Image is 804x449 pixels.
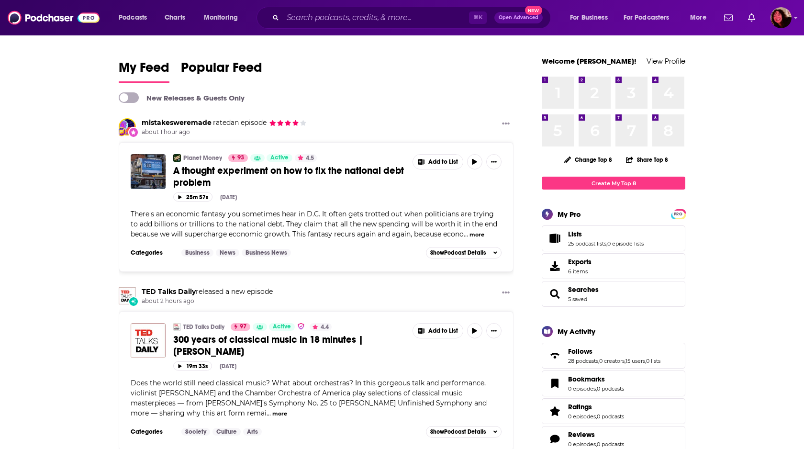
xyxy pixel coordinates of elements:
[542,281,685,307] span: Searches
[598,358,599,364] span: ,
[646,358,660,364] a: 0 lists
[568,441,596,448] a: 0 episodes
[212,118,267,127] span: an episode
[131,210,497,238] span: There's an economic fantasy you sometimes hear in D.C. It often gets trotted out when politicians...
[165,11,185,24] span: Charts
[545,287,564,301] a: Searches
[486,154,502,169] button: Show More Button
[430,428,486,435] span: Show Podcast Details
[131,428,174,436] h3: Categories
[672,210,684,217] a: PRO
[183,154,222,162] a: Planet Money
[645,358,646,364] span: ,
[597,413,624,420] a: 0 podcasts
[283,10,469,25] input: Search podcasts, credits, & more...
[596,385,597,392] span: ,
[131,154,166,189] img: A thought experiment on how to fix the national debt problem
[542,177,685,190] a: Create My Top 8
[542,225,685,251] span: Lists
[770,7,792,28] img: User Profile
[545,259,564,273] span: Exports
[568,375,624,383] a: Bookmarks
[237,153,244,163] span: 93
[568,347,660,356] a: Follows
[297,322,305,330] img: verified Badge
[413,324,463,338] button: Show More Button
[197,10,250,25] button: open menu
[131,379,487,417] span: Does the world still need classical music? What about orchestras? In this gorgeous talk and perfo...
[607,240,644,247] a: 0 episode lists
[568,403,592,411] span: Ratings
[545,404,564,418] a: Ratings
[683,10,718,25] button: open menu
[119,92,245,103] a: New Releases & Guests Only
[542,398,685,424] span: Ratings
[597,385,624,392] a: 0 podcasts
[181,59,262,81] span: Popular Feed
[173,323,181,331] img: TED Talks Daily
[570,11,608,24] span: For Business
[173,192,212,202] button: 25m 57s
[597,441,624,448] a: 0 podcasts
[624,11,670,24] span: For Podcasters
[568,268,592,275] span: 6 items
[558,210,581,219] div: My Pro
[119,11,147,24] span: Podcasts
[112,10,159,25] button: open menu
[173,154,181,162] img: Planet Money
[545,432,564,446] a: Reviews
[213,118,231,127] span: rated
[542,56,636,66] a: Welcome [PERSON_NAME]!
[173,334,363,358] span: 300 years of classical music in 18 minutes | [PERSON_NAME]
[413,155,463,169] button: Show More Button
[606,240,607,247] span: ,
[231,323,250,331] a: 97
[267,409,271,417] span: ...
[542,253,685,279] a: Exports
[625,150,669,169] button: Share Top 8
[181,59,262,83] a: Popular Feed
[119,287,136,304] a: TED Talks Daily
[568,296,587,303] a: 5 saved
[568,430,595,439] span: Reviews
[119,59,169,83] a: My Feed
[142,297,273,305] span: about 2 hours ago
[158,10,191,25] a: Charts
[568,240,606,247] a: 25 podcast lists
[625,358,625,364] span: ,
[117,127,126,136] img: User Badge Icon
[240,322,246,332] span: 97
[295,154,317,162] button: 4.5
[243,428,262,436] a: Arts
[499,15,538,20] span: Open Advanced
[770,7,792,28] span: Logged in as Kathryn-Musilek
[142,287,196,296] a: TED Talks Daily
[690,11,706,24] span: More
[498,287,514,299] button: Show More Button
[568,413,596,420] a: 0 episodes
[8,9,100,27] a: Podchaser - Follow, Share and Rate Podcasts
[273,322,291,332] span: Active
[119,59,169,81] span: My Feed
[545,377,564,390] a: Bookmarks
[216,249,239,257] a: News
[568,285,599,294] a: Searches
[617,10,683,25] button: open menu
[426,426,502,438] button: ShowPodcast Details
[142,287,273,296] h3: released a new episode
[625,358,645,364] a: 15 users
[173,165,406,189] a: A thought experiment on how to fix the national debt problem
[266,7,560,29] div: Search podcasts, credits, & more...
[744,10,759,26] a: Show notifications dropdown
[270,153,289,163] span: Active
[770,7,792,28] button: Show profile menu
[720,10,737,26] a: Show notifications dropdown
[426,247,502,258] button: ShowPodcast Details
[647,56,685,66] a: View Profile
[173,165,404,189] span: A thought experiment on how to fix the national debt problem
[181,428,210,436] a: Society
[131,323,166,358] a: 300 years of classical music in 18 minutes | Joshua Bell
[558,154,618,166] button: Change Top 8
